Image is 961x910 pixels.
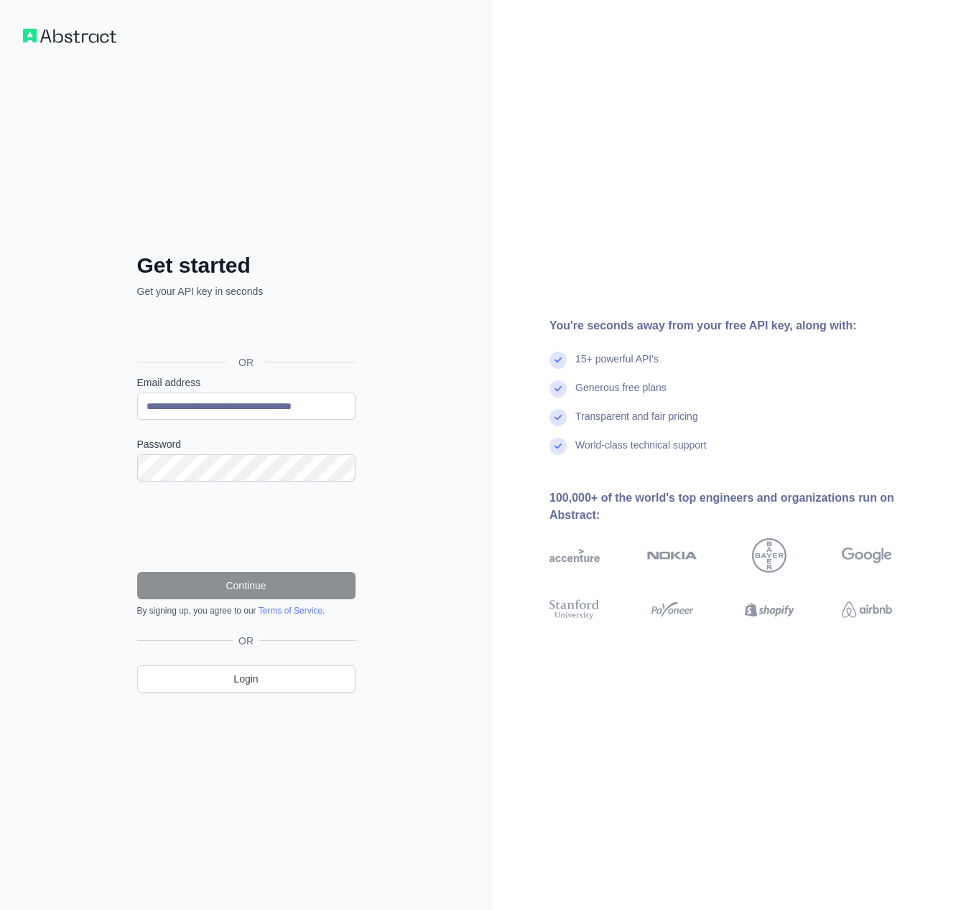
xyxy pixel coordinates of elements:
span: OR [227,355,265,370]
div: 15+ powerful API's [575,352,659,380]
div: Transparent and fair pricing [575,409,698,438]
label: Password [137,437,356,451]
label: Email address [137,375,356,390]
div: 100,000+ of the world's top engineers and organizations run on Abstract: [549,489,938,524]
img: nokia [647,538,697,573]
img: airbnb [842,597,892,622]
img: payoneer [647,597,697,622]
img: shopify [745,597,795,622]
img: stanford university [549,597,600,622]
div: Generous free plans [575,380,667,409]
button: Continue [137,572,356,599]
img: bayer [752,538,786,573]
img: check mark [549,438,567,455]
span: OR [233,634,259,648]
h2: Get started [137,253,356,278]
img: check mark [549,380,567,398]
img: accenture [549,538,600,573]
iframe: reCAPTCHA [137,499,356,555]
iframe: Sign in with Google Button [130,314,360,346]
div: You're seconds away from your free API key, along with: [549,317,938,334]
a: Login [137,665,356,693]
img: Workflow [23,29,116,43]
img: check mark [549,352,567,369]
img: google [842,538,892,573]
img: check mark [549,409,567,426]
p: Get your API key in seconds [137,284,356,299]
a: Terms of Service [259,606,322,616]
div: World-class technical support [575,438,707,466]
div: By signing up, you agree to our . [137,605,356,616]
